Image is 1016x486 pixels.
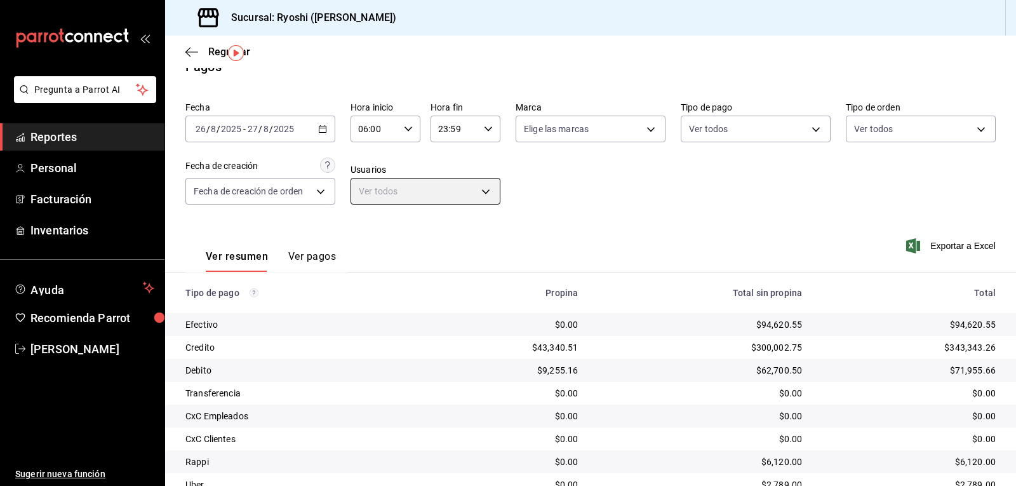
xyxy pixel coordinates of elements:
img: Tooltip marker [228,45,244,61]
label: Hora fin [431,103,500,112]
div: $0.00 [598,433,802,445]
label: Fecha [185,103,335,112]
div: $6,120.00 [598,456,802,468]
span: Regresar [208,46,250,58]
div: Debito [185,364,413,377]
div: Transferencia [185,387,413,400]
div: $43,340.51 [433,341,578,354]
div: $0.00 [822,387,996,400]
div: Fecha de creación [185,159,258,173]
div: $0.00 [822,433,996,445]
h3: Sucursal: Ryoshi ([PERSON_NAME]) [221,10,396,25]
button: Exportar a Excel [909,238,996,253]
div: $0.00 [433,387,578,400]
input: -- [195,124,206,134]
button: Regresar [185,46,250,58]
div: navigation tabs [206,250,336,272]
label: Usuarios [351,165,500,174]
div: Total [822,288,996,298]
div: $0.00 [433,433,578,445]
input: ---- [220,124,242,134]
span: Pregunta a Parrot AI [34,83,137,97]
div: $94,620.55 [822,318,996,331]
span: Personal [30,159,154,177]
button: Ver pagos [288,250,336,272]
span: / [258,124,262,134]
span: Facturación [30,191,154,208]
svg: Los pagos realizados con Pay y otras terminales son montos brutos. [250,288,258,297]
div: Total sin propina [598,288,802,298]
div: Rappi [185,456,413,468]
span: / [269,124,273,134]
div: $62,700.50 [598,364,802,377]
div: $0.00 [433,410,578,422]
label: Hora inicio [351,103,420,112]
div: $71,955.66 [822,364,996,377]
label: Tipo de orden [846,103,996,112]
div: CxC Clientes [185,433,413,445]
input: -- [210,124,217,134]
div: Ver todos [351,178,500,205]
button: Ver resumen [206,250,268,272]
div: $0.00 [598,410,802,422]
button: Pregunta a Parrot AI [14,76,156,103]
div: $343,343.26 [822,341,996,354]
span: Elige las marcas [524,123,589,135]
a: Pregunta a Parrot AI [9,92,156,105]
label: Marca [516,103,665,112]
div: $0.00 [433,318,578,331]
span: - [243,124,246,134]
div: Propina [433,288,578,298]
div: $0.00 [433,456,578,468]
span: [PERSON_NAME] [30,341,154,358]
span: Recomienda Parrot [30,309,154,327]
input: -- [247,124,258,134]
label: Tipo de pago [681,103,831,112]
input: ---- [273,124,295,134]
span: Ayuda [30,280,138,295]
div: $300,002.75 [598,341,802,354]
div: $0.00 [822,410,996,422]
div: CxC Empleados [185,410,413,422]
span: Fecha de creación de orden [194,185,303,198]
span: / [217,124,220,134]
div: Efectivo [185,318,413,331]
span: Reportes [30,128,154,145]
div: $6,120.00 [822,456,996,468]
span: Inventarios [30,222,154,239]
div: Tipo de pago [185,288,413,298]
div: $0.00 [598,387,802,400]
span: Ver todos [854,123,893,135]
input: -- [263,124,269,134]
span: Sugerir nueva función [15,468,154,481]
span: Ver todos [689,123,728,135]
div: Credito [185,341,413,354]
span: / [206,124,210,134]
div: $9,255.16 [433,364,578,377]
div: $94,620.55 [598,318,802,331]
button: open_drawer_menu [140,33,150,43]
